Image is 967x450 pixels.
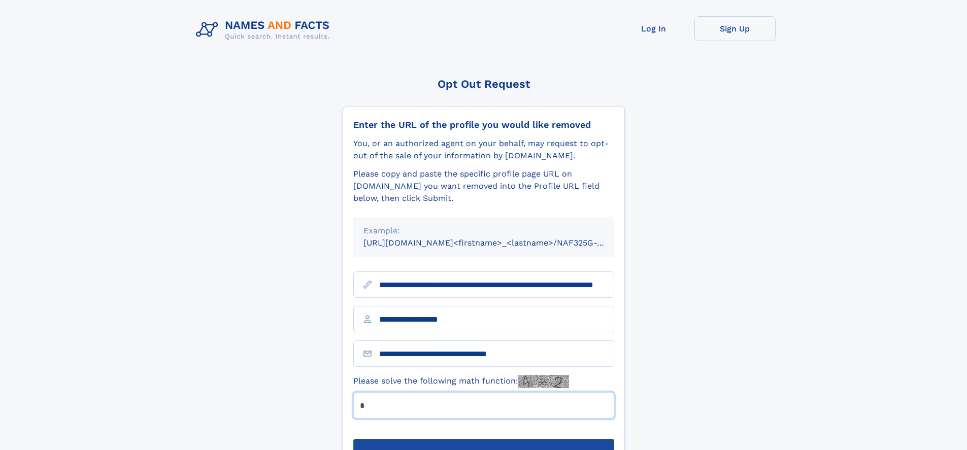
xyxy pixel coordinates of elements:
div: Opt Out Request [343,78,625,90]
div: You, or an authorized agent on your behalf, may request to opt-out of the sale of your informatio... [353,137,614,162]
img: Logo Names and Facts [192,16,338,44]
div: Example: [363,225,604,237]
a: Sign Up [694,16,776,41]
a: Log In [613,16,694,41]
div: Please copy and paste the specific profile page URL on [DOMAIN_NAME] you want removed into the Pr... [353,168,614,204]
div: Enter the URL of the profile you would like removed [353,119,614,130]
small: [URL][DOMAIN_NAME]<firstname>_<lastname>/NAF325G-xxxxxxxx [363,238,633,248]
label: Please solve the following math function: [353,375,569,388]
